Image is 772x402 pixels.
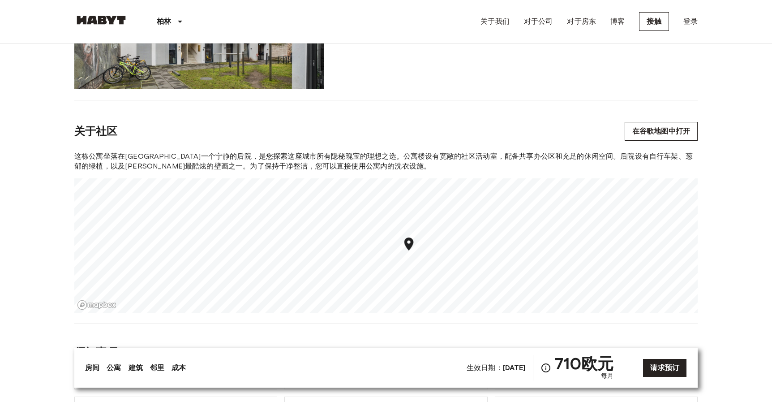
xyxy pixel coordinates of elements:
font: 对于公司 [524,17,553,26]
font: 每月 [601,372,613,380]
a: 对于公司 [524,16,553,27]
a: 邻里 [150,363,164,373]
font: 建筑 [129,363,143,372]
a: 建筑 [129,363,143,373]
font: 接触 [647,17,661,26]
canvas: 地图 [74,178,698,313]
font: 这栋公寓坐落在[GEOGRAPHIC_DATA]一个宁静的后院，是您探索这座城市所有隐秘瑰宝的理想之选。公寓楼设有宽敞的社区活动室，配备共享办公区和充足的休闲空间。后院设有自行车架、葱郁的绿植，... [74,152,693,170]
a: 请求预订 [643,359,687,377]
font: 关于我们 [480,17,510,26]
svg: 查看费用概览，了解完整价格明细。请注意，折扣仅适用于新入住者，且折扣条款和条件可能因入住情况而异。 [540,363,551,373]
a: 成本 [172,363,186,373]
a: 登录 [683,16,698,27]
font: 登录 [683,17,698,26]
a: 接触 [639,12,669,31]
font: 柏林 [157,17,171,26]
font: 成本 [172,363,186,372]
font: 在谷歌地图中打开 [632,127,690,135]
a: 博客 [610,16,625,27]
a: 对于房东 [567,16,596,27]
font: 生效日期： [467,363,503,372]
font: 房间 [85,363,99,372]
div: 地图标记 [401,236,417,255]
font: 公寓 [107,363,121,372]
font: 请求预订 [650,363,679,372]
img: 习惯 [74,16,128,25]
a: 公寓 [107,363,121,373]
font: 对于房东 [567,17,596,26]
font: [DATE] [503,363,526,372]
font: 博客 [610,17,625,26]
font: 须知事项 [74,346,118,359]
font: 邻里 [150,363,164,372]
a: 关于我们 [480,16,510,27]
a: 房间 [85,363,99,373]
a: Mapbox 徽标 [77,300,116,310]
a: 在谷歌地图中打开 [625,122,698,141]
font: 关于社区 [74,125,118,138]
font: 710欧元 [555,354,614,373]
